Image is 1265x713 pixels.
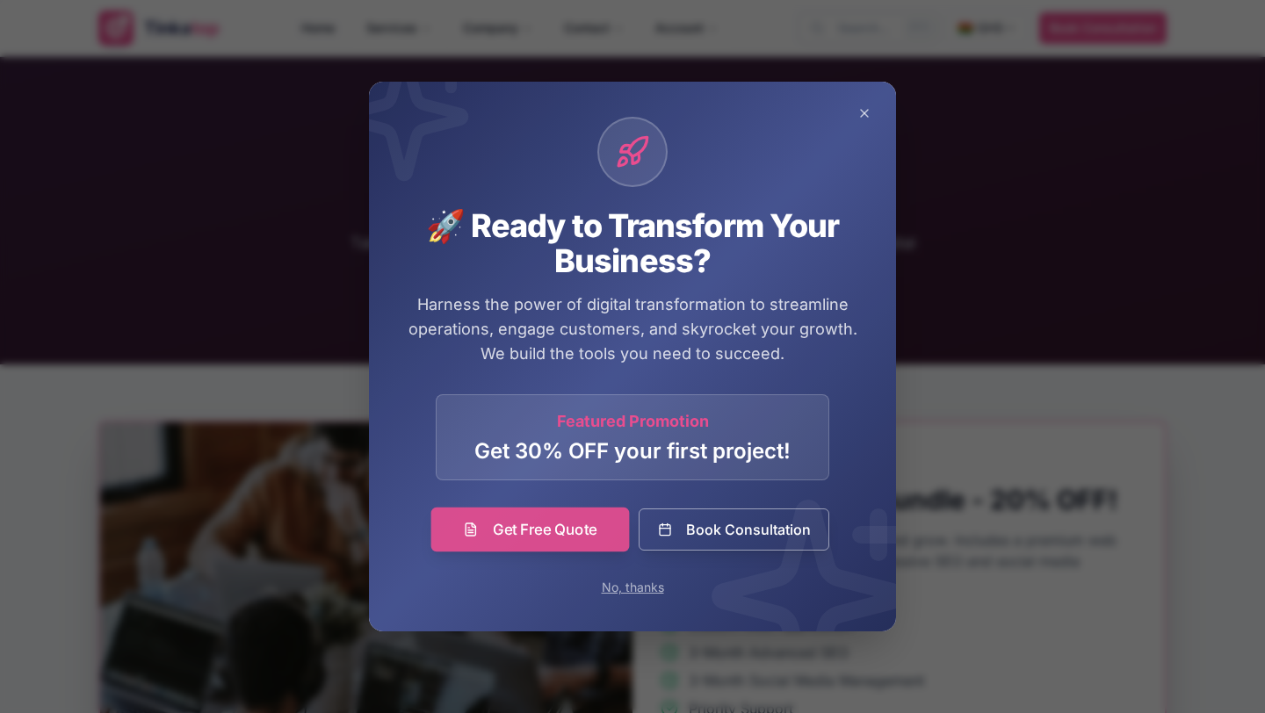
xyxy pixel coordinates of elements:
button: Close promotional popup [847,96,882,131]
h2: 🚀 Ready to Transform Your Business? [404,208,861,278]
p: Harness the power of digital transformation to streamline operations, engage customers, and skyro... [408,292,857,366]
button: No, thanks [602,579,664,596]
a: Get Free Quote [431,508,630,551]
p: Featured Promotion [451,409,814,434]
p: Get 30% OFF your first project! [451,437,814,465]
a: Book Consultation [639,508,829,551]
